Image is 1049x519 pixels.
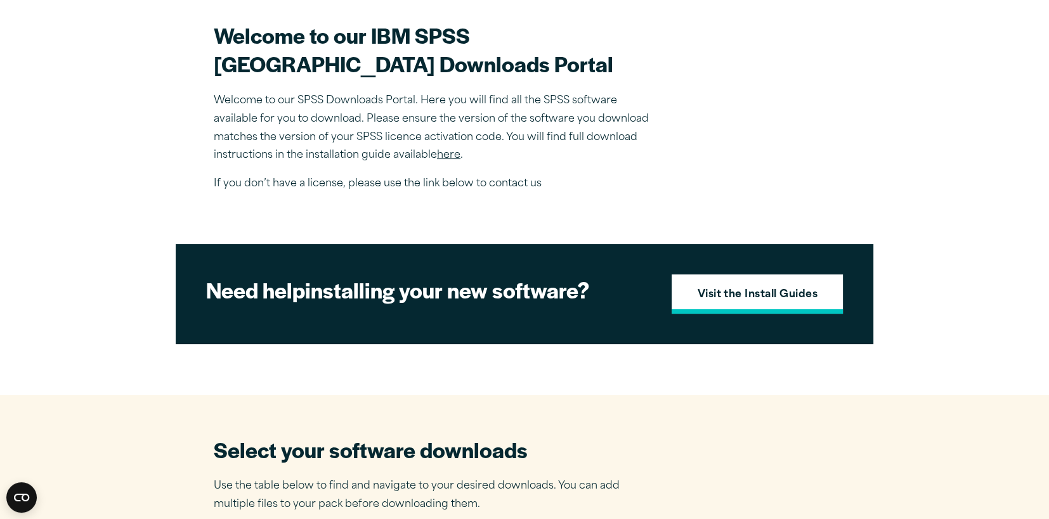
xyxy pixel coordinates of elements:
[6,482,37,513] button: Open CMP widget
[214,92,658,165] p: Welcome to our SPSS Downloads Portal. Here you will find all the SPSS software available for you ...
[697,287,818,304] strong: Visit the Install Guides
[206,276,650,304] h2: installing your new software?
[206,274,305,305] strong: Need help
[214,435,639,464] h2: Select your software downloads
[214,477,639,514] p: Use the table below to find and navigate to your desired downloads. You can add multiple files to...
[214,175,658,193] p: If you don’t have a license, please use the link below to contact us
[214,21,658,78] h2: Welcome to our IBM SPSS [GEOGRAPHIC_DATA] Downloads Portal
[672,274,843,314] a: Visit the Install Guides
[437,150,460,160] a: here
